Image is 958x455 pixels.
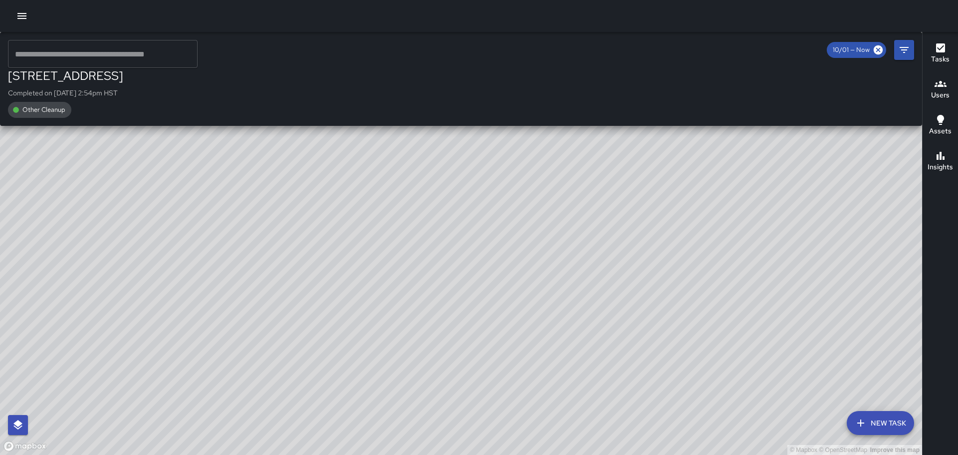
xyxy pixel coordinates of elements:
button: Filters [894,40,914,60]
button: Users [923,72,958,108]
span: Other Cleanup [16,105,71,115]
div: 10/01 — Now [827,42,886,58]
p: Completed on [DATE] 2:54pm HST [8,88,914,98]
h6: Insights [928,162,953,173]
span: 10/01 — Now [827,45,876,55]
h6: Users [931,90,950,101]
button: New Task [847,411,914,435]
button: Insights [923,144,958,180]
h6: Assets [929,126,952,137]
h6: Tasks [931,54,950,65]
div: [STREET_ADDRESS] [8,68,914,84]
button: Assets [923,108,958,144]
span: [PERSON_NAME] [36,45,914,55]
button: Tasks [923,36,958,72]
